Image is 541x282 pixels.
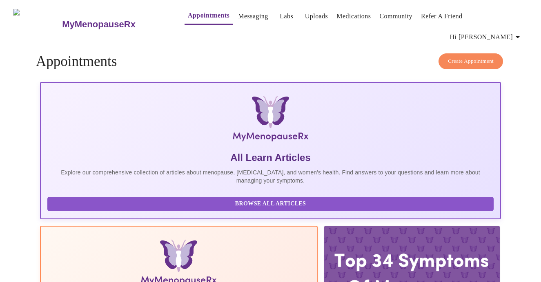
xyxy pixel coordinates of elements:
button: Messaging [235,8,271,24]
a: MyMenopauseRx [61,10,168,39]
button: Hi [PERSON_NAME] [447,29,526,45]
h4: Appointments [36,53,505,70]
a: Medications [336,11,371,22]
button: Refer a Friend [418,8,466,24]
a: Refer a Friend [421,11,463,22]
a: Community [379,11,412,22]
button: Appointments [185,7,233,25]
a: Browse All Articles [47,200,496,207]
img: MyMenopauseRx Logo [117,96,425,145]
span: Hi [PERSON_NAME] [450,31,523,43]
span: Browse All Articles [56,199,485,209]
a: Labs [280,11,293,22]
p: Explore our comprehensive collection of articles about menopause, [MEDICAL_DATA], and women's hea... [47,168,494,185]
h5: All Learn Articles [47,151,494,164]
a: Appointments [188,10,229,21]
button: Uploads [302,8,332,24]
a: Messaging [238,11,268,22]
button: Medications [333,8,374,24]
img: MyMenopauseRx Logo [13,9,61,40]
h3: MyMenopauseRx [62,19,136,30]
button: Labs [274,8,300,24]
a: Uploads [305,11,328,22]
button: Community [376,8,416,24]
button: Create Appointment [439,53,503,69]
button: Browse All Articles [47,197,494,211]
span: Create Appointment [448,57,494,66]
